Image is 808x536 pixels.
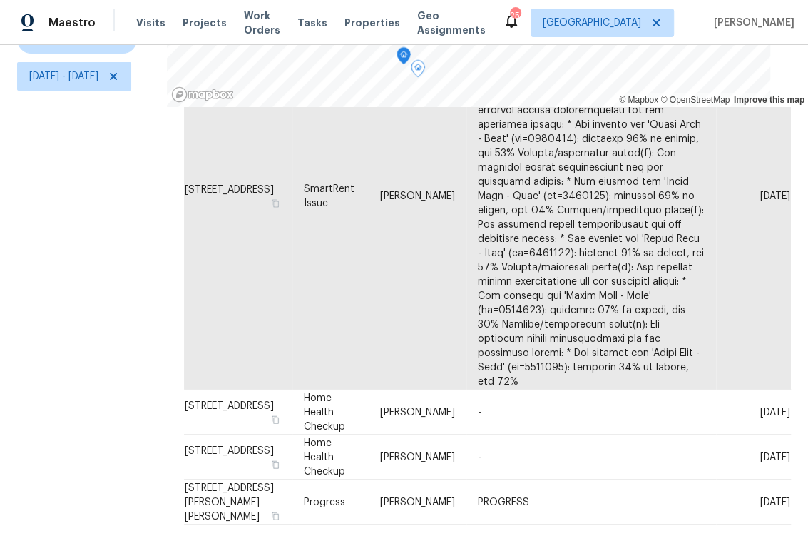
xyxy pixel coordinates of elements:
span: [DATE] [760,497,790,507]
div: 25 [510,9,520,23]
span: [STREET_ADDRESS] [185,184,274,194]
span: Home Health Checkup [304,393,345,431]
span: [PERSON_NAME] [708,16,794,30]
button: Copy Address [268,457,281,470]
span: Home Health Checkup [304,438,345,476]
span: - [478,452,481,462]
span: Projects [183,16,227,30]
span: Tasks [297,18,327,28]
span: [STREET_ADDRESS][PERSON_NAME][PERSON_NAME] [185,482,274,521]
span: [DATE] [760,407,790,417]
span: Visits [136,16,165,30]
span: Progress [304,497,345,507]
span: [PERSON_NAME] [380,407,455,417]
span: [DATE] [760,191,790,201]
button: Copy Address [268,413,281,425]
span: [PERSON_NAME] [380,452,455,462]
span: [PERSON_NAME] [380,191,455,201]
span: Geo Assignments [417,9,486,37]
a: Mapbox homepage [171,86,234,103]
span: [GEOGRAPHIC_DATA] [543,16,641,30]
span: PROGRESS [478,497,529,507]
span: Work Orders [244,9,280,37]
div: Map marker [411,60,425,82]
a: OpenStreetMap [660,95,730,105]
span: [DATE] - [DATE] [29,69,98,84]
button: Copy Address [268,509,281,522]
span: [DATE] [760,452,790,462]
a: Improve this map [734,95,804,105]
span: SmartRent Issue [304,183,354,208]
div: Map marker [397,47,411,69]
span: [PERSON_NAME] [380,497,455,507]
span: [STREET_ADDRESS] [185,400,274,410]
span: Lore ipsumdolo sit. Ametco adipisc eli seddoeius tem incid utla etd MagnaAliq enimad. MinimVeni Q... [478,5,770,386]
span: Maestro [48,16,96,30]
button: Copy Address [268,196,281,209]
span: Properties [344,16,400,30]
span: [STREET_ADDRESS] [185,445,274,455]
a: Mapbox [619,95,658,105]
span: - [478,407,481,417]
